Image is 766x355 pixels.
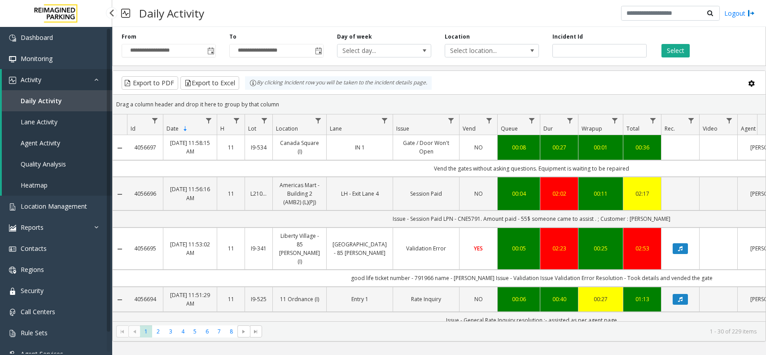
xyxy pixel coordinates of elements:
a: 02:53 [629,244,656,253]
img: 'icon' [9,267,16,274]
a: Daily Activity [2,90,112,111]
img: 'icon' [9,35,16,42]
span: NO [474,295,483,303]
span: Dashboard [21,33,53,42]
a: Session Paid [398,189,454,198]
img: 'icon' [9,245,16,253]
span: Heatmap [21,181,48,189]
div: 00:25 [584,244,617,253]
span: Contacts [21,244,47,253]
div: Drag a column header and drop it here to group by that column [113,96,766,112]
a: Heatmap [2,175,112,196]
img: 'icon' [9,288,16,295]
span: Location Management [21,202,87,210]
button: Export to Excel [180,76,239,90]
a: 00:08 [503,143,534,152]
a: Americas Mart - Building 2 (AMB2) (L)(PJ) [278,181,321,207]
span: Rule Sets [21,329,48,337]
span: Page 7 [213,325,225,337]
a: Date Filter Menu [203,114,215,127]
img: 'icon' [9,309,16,316]
span: Date [166,125,179,132]
a: Collapse Details [113,145,127,152]
label: Day of week [337,33,372,41]
a: I9-525 [250,295,267,303]
a: 11 Ordnance (I) [278,295,321,303]
span: Activity [21,75,41,84]
span: Id [131,125,136,132]
a: 4056697 [132,143,158,152]
img: 'icon' [9,330,16,337]
a: Agent Activity [2,132,112,153]
a: [DATE] 11:51:29 AM [169,291,211,308]
div: 00:04 [503,189,534,198]
span: Reports [21,223,44,232]
a: Issue Filter Menu [445,114,457,127]
label: From [122,33,136,41]
span: Lane [330,125,342,132]
a: Gate / Door Won't Open [398,139,454,156]
a: I9-341 [250,244,267,253]
span: Total [626,125,639,132]
a: Entry 1 [332,295,387,303]
span: Go to the next page [237,325,249,338]
a: Total Filter Menu [647,114,659,127]
img: pageIcon [121,2,130,24]
span: Agent [741,125,756,132]
span: Page 4 [177,325,189,337]
img: 'icon' [9,224,16,232]
a: NO [465,189,492,198]
a: [DATE] 11:56:16 AM [169,185,211,202]
span: Page 2 [152,325,164,337]
span: Page 5 [189,325,201,337]
span: NO [474,144,483,151]
span: Select day... [337,44,412,57]
a: IN 1 [332,143,387,152]
a: 02:02 [546,189,573,198]
span: Wrapup [582,125,602,132]
a: YES [465,244,492,253]
img: 'icon' [9,56,16,63]
div: Data table [113,114,766,321]
a: Queue Filter Menu [526,114,538,127]
a: 00:05 [503,244,534,253]
span: Page 1 [140,325,152,337]
span: Rec. [665,125,675,132]
span: Call Centers [21,307,55,316]
span: Page 8 [225,325,237,337]
a: 00:11 [584,189,617,198]
a: Collapse Details [113,191,127,198]
span: Lane Activity [21,118,57,126]
a: 4056694 [132,295,158,303]
span: Queue [501,125,518,132]
a: [DATE] 11:58:15 AM [169,139,211,156]
span: NO [474,190,483,197]
a: 01:13 [629,295,656,303]
img: 'icon' [9,77,16,84]
span: Go to the next page [240,328,247,335]
label: To [229,33,236,41]
a: H Filter Menu [231,114,243,127]
a: Video Filter Menu [723,114,735,127]
span: YES [474,245,483,252]
a: Id Filter Menu [149,114,161,127]
span: Go to the last page [252,328,259,335]
a: 02:17 [629,189,656,198]
a: Logout [724,9,755,18]
a: 02:23 [546,244,573,253]
a: 00:01 [584,143,617,152]
span: Security [21,286,44,295]
label: Incident Id [552,33,583,41]
img: 'icon' [9,203,16,210]
a: Canada Square (I) [278,139,321,156]
span: Dur [543,125,553,132]
a: Dur Filter Menu [564,114,576,127]
span: Toggle popup [313,44,323,57]
span: Quality Analysis [21,160,66,168]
